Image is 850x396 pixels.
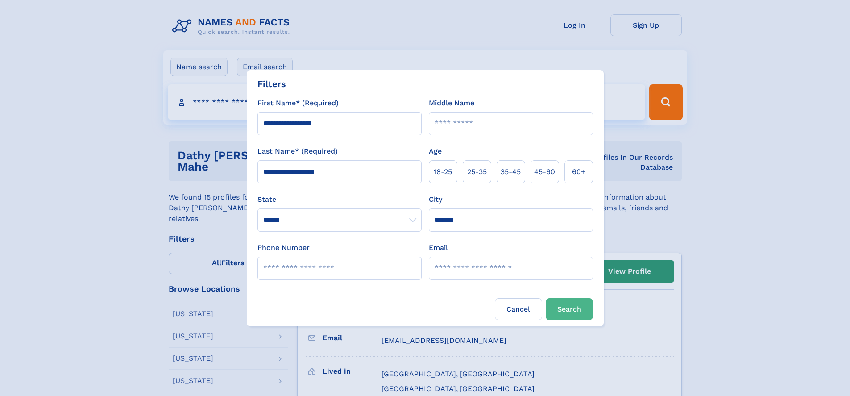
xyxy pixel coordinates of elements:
label: State [257,194,422,205]
label: Last Name* (Required) [257,146,338,157]
span: 18‑25 [434,167,452,177]
label: First Name* (Required) [257,98,339,108]
span: 25‑35 [467,167,487,177]
label: Phone Number [257,242,310,253]
span: 35‑45 [501,167,521,177]
label: Middle Name [429,98,474,108]
span: 45‑60 [534,167,555,177]
div: Filters [257,77,286,91]
span: 60+ [572,167,585,177]
button: Search [546,298,593,320]
label: Email [429,242,448,253]
label: City [429,194,442,205]
label: Age [429,146,442,157]
label: Cancel [495,298,542,320]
